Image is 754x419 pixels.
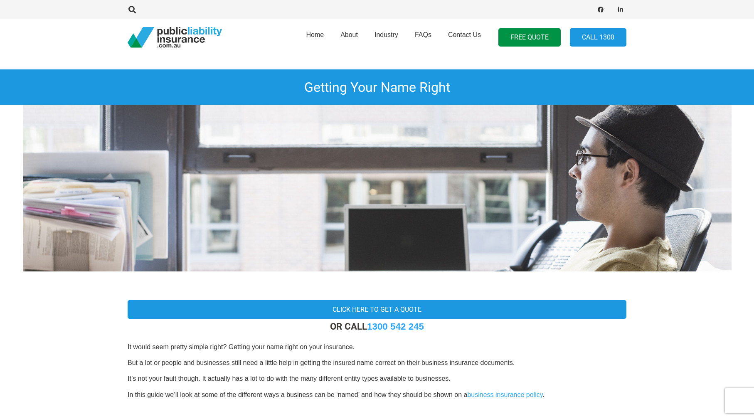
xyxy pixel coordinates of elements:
[367,321,424,332] a: 1300 542 245
[366,16,407,59] a: Industry
[498,28,561,47] a: FREE QUOTE
[306,31,324,38] span: Home
[128,358,626,367] p: But a lot or people and businesses still need a little help in getting the insured name correct o...
[330,321,424,332] strong: OR CALL
[595,4,606,15] a: Facebook
[298,16,332,59] a: Home
[570,28,626,47] a: Call 1300
[128,27,222,48] a: pli_logotransparent
[332,16,366,59] a: About
[128,390,626,399] p: In this guide we’ll look at some of the different ways a business can be ‘named’ and how they sho...
[23,105,732,271] img: Small Business Public Liability Insurance
[124,6,140,13] a: Search
[340,31,358,38] span: About
[128,300,626,319] a: Click here to get a quote
[415,31,431,38] span: FAQs
[467,391,542,398] a: business insurance policy
[128,343,626,352] p: It would seem pretty simple right? Getting your name right on your insurance.
[440,16,489,59] a: Contact Us
[128,374,626,383] p: It’s not your fault though. It actually has a lot to do with the many different entity types avai...
[615,4,626,15] a: LinkedIn
[375,31,398,38] span: Industry
[407,16,440,59] a: FAQs
[448,31,481,38] span: Contact Us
